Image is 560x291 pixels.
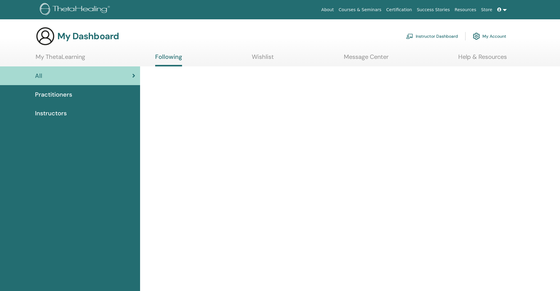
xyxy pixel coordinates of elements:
[384,4,414,15] a: Certification
[479,4,495,15] a: Store
[57,31,119,42] h3: My Dashboard
[36,53,85,65] a: My ThetaLearning
[35,109,67,118] span: Instructors
[35,90,72,99] span: Practitioners
[336,4,384,15] a: Courses & Seminars
[452,4,479,15] a: Resources
[458,53,507,65] a: Help & Resources
[344,53,389,65] a: Message Center
[319,4,336,15] a: About
[40,3,112,17] img: logo.png
[414,4,452,15] a: Success Stories
[155,53,182,66] a: Following
[406,34,413,39] img: chalkboard-teacher.svg
[473,31,480,41] img: cog.svg
[36,27,55,46] img: generic-user-icon.jpg
[473,30,506,43] a: My Account
[252,53,274,65] a: Wishlist
[406,30,458,43] a: Instructor Dashboard
[35,71,42,80] span: All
